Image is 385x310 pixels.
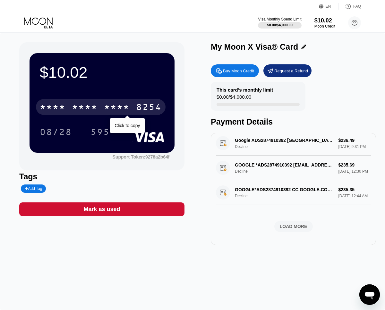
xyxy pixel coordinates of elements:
div: FAQ [338,3,361,10]
div: This card’s monthly limit [217,87,273,93]
div: Buy Moon Credit [211,64,259,77]
div: $10.02 [314,17,335,24]
div: 8254 [136,103,162,113]
div: $0.00 / $4,000.00 [267,23,293,27]
div: My Moon X Visa® Card [211,42,298,52]
div: Payment Details [211,117,376,126]
div: Mark as used [83,206,120,213]
div: Support Token:9278a2b64f [113,154,170,159]
div: LOAD MORE [216,221,371,232]
div: 595 [90,128,110,138]
div: EN [326,4,331,9]
div: Request a Refund [263,64,312,77]
div: EN [319,3,338,10]
div: LOAD MORE [280,224,307,229]
div: Buy Moon Credit [223,68,254,74]
div: Click to copy [115,123,140,128]
div: 08/28 [35,124,77,140]
div: $0.00 / $4,000.00 [217,94,251,103]
div: Support Token: 9278a2b64f [113,154,170,159]
div: 595 [86,124,115,140]
div: Add Tag [25,186,42,191]
div: FAQ [353,4,361,9]
div: Moon Credit [314,24,335,29]
div: Mark as used [19,202,184,216]
div: $10.02 [40,63,164,81]
div: Add Tag [21,184,46,193]
div: Request a Refund [274,68,308,74]
div: $10.02Moon Credit [314,17,335,29]
iframe: Knop om het berichtenvenster te openen [359,284,380,305]
div: 08/28 [40,128,72,138]
div: Visa Monthly Spend Limit$0.00/$4,000.00 [258,17,301,29]
div: Tags [19,172,184,181]
div: Visa Monthly Spend Limit [258,17,301,21]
